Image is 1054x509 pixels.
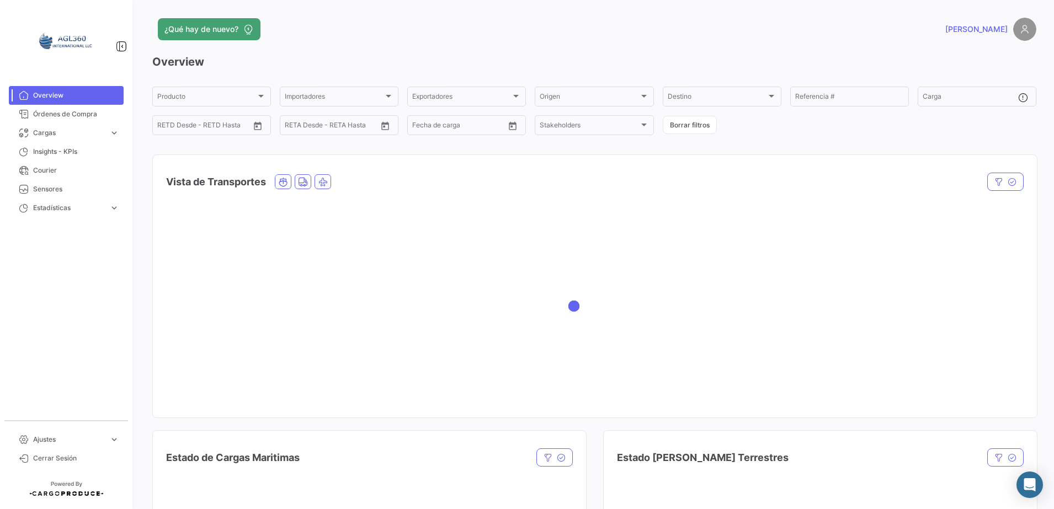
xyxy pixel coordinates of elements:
input: Hasta [185,123,229,131]
span: Estadísticas [33,203,105,213]
span: Overview [33,90,119,100]
span: Cargas [33,128,105,138]
span: expand_more [109,203,119,213]
span: Exportadores [412,94,511,102]
span: expand_more [109,128,119,138]
img: 64a6efb6-309f-488a-b1f1-3442125ebd42.png [39,13,94,68]
input: Desde [157,123,177,131]
h4: Estado de Cargas Maritimas [166,450,300,465]
span: Sensores [33,184,119,194]
input: Hasta [312,123,356,131]
button: Open calendar [504,117,521,134]
button: Ocean [275,175,291,189]
span: expand_more [109,435,119,444]
h4: Vista de Transportes [166,174,266,190]
span: Producto [157,94,256,102]
a: Insights - KPIs [9,142,124,161]
a: Órdenes de Compra [9,105,124,124]
button: Open calendar [249,117,266,134]
button: Land [295,175,311,189]
button: Open calendar [377,117,393,134]
span: ¿Qué hay de nuevo? [164,24,238,35]
span: Importadores [285,94,384,102]
img: placeholder-user.png [1013,18,1036,41]
span: Ajustes [33,435,105,444]
button: Air [315,175,331,189]
button: Borrar filtros [663,116,717,134]
span: Insights - KPIs [33,147,119,157]
div: Abrir Intercom Messenger [1016,472,1043,498]
span: Origen [540,94,638,102]
a: Sensores [9,180,124,199]
input: Desde [412,123,432,131]
span: Cerrar Sesión [33,453,119,463]
a: Overview [9,86,124,105]
button: ¿Qué hay de nuevo? [158,18,260,40]
input: Hasta [440,123,484,131]
h4: Estado [PERSON_NAME] Terrestres [617,450,789,465]
span: Courier [33,165,119,175]
span: [PERSON_NAME] [945,24,1008,35]
h3: Overview [152,54,1036,69]
input: Desde [285,123,305,131]
span: Stakeholders [540,123,638,131]
span: Órdenes de Compra [33,109,119,119]
a: Courier [9,161,124,180]
span: Destino [668,94,766,102]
